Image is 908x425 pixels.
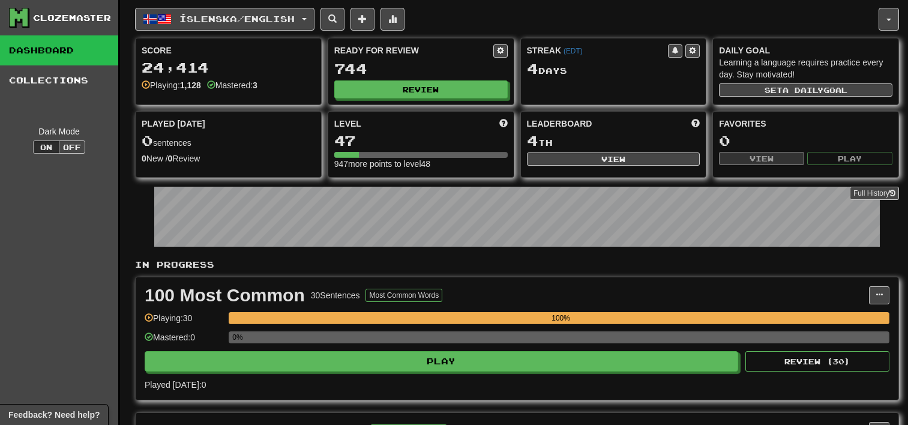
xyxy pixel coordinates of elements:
[719,44,892,56] div: Daily Goal
[527,44,669,56] div: Streak
[527,118,592,130] span: Leaderboard
[142,152,315,164] div: New / Review
[142,132,153,149] span: 0
[527,61,700,77] div: Day s
[527,152,700,166] button: View
[311,289,360,301] div: 30 Sentences
[33,140,59,154] button: On
[850,187,899,200] a: Full History
[807,152,892,165] button: Play
[334,133,508,148] div: 47
[719,152,804,165] button: View
[527,132,538,149] span: 4
[145,331,223,351] div: Mastered: 0
[334,118,361,130] span: Level
[142,133,315,149] div: sentences
[719,118,892,130] div: Favorites
[745,351,889,372] button: Review (30)
[499,118,508,130] span: Score more points to level up
[145,380,206,390] span: Played [DATE]: 0
[365,289,442,302] button: Most Common Words
[783,86,823,94] span: a daily
[179,14,295,24] span: Íslenska / English
[145,312,223,332] div: Playing: 30
[145,286,305,304] div: 100 Most Common
[180,80,201,90] strong: 1,128
[145,351,738,372] button: Play
[135,8,314,31] button: Íslenska/English
[334,80,508,98] button: Review
[142,44,315,56] div: Score
[142,60,315,75] div: 24,414
[719,56,892,80] div: Learning a language requires practice every day. Stay motivated!
[334,61,508,76] div: 744
[8,409,100,421] span: Open feedback widget
[719,83,892,97] button: Seta dailygoal
[334,44,493,56] div: Ready for Review
[207,79,257,91] div: Mastered:
[142,79,201,91] div: Playing:
[320,8,344,31] button: Search sentences
[253,80,257,90] strong: 3
[168,154,173,163] strong: 0
[59,140,85,154] button: Off
[232,312,889,324] div: 100%
[9,125,109,137] div: Dark Mode
[142,154,146,163] strong: 0
[142,118,205,130] span: Played [DATE]
[33,12,111,24] div: Clozemaster
[527,133,700,149] div: th
[719,133,892,148] div: 0
[527,60,538,77] span: 4
[135,259,899,271] p: In Progress
[380,8,404,31] button: More stats
[334,158,508,170] div: 947 more points to level 48
[691,118,700,130] span: This week in points, UTC
[564,47,583,55] a: (EDT)
[350,8,374,31] button: Add sentence to collection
